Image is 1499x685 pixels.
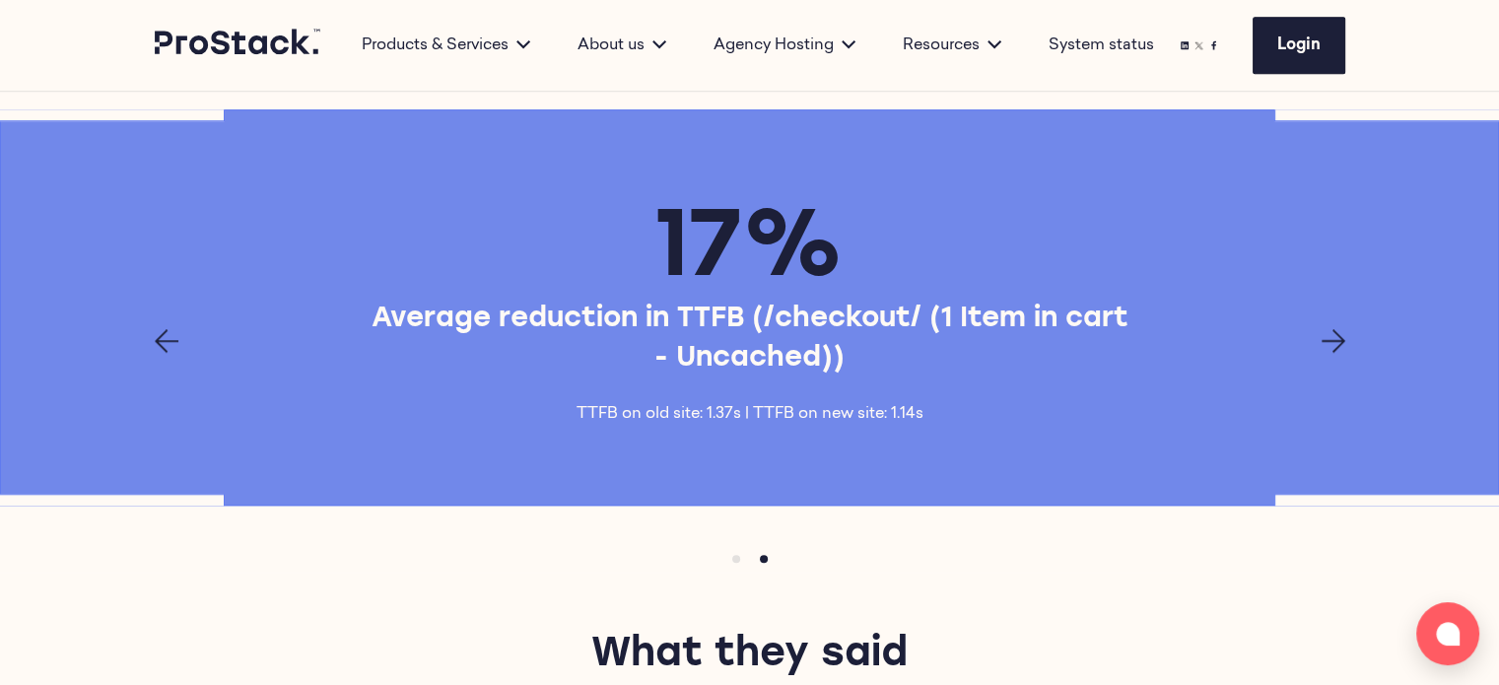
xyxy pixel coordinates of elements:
[1253,17,1345,74] a: Login
[750,545,778,573] button: Item 1
[1416,602,1479,665] button: Open chat window
[155,29,322,62] a: Prostack logo
[690,34,879,57] div: Agency Hosting
[1049,34,1154,57] a: System status
[1322,329,1345,353] button: Next page
[722,545,750,573] button: Item 0
[1277,37,1321,53] span: Login
[577,402,923,426] p: TTFB on old site: 1.37s | TTFB on new site: 1.14s
[338,34,554,57] div: Products & Services
[554,34,690,57] div: About us
[273,628,1225,683] h2: What they said
[655,189,845,292] p: 17%
[155,329,178,353] button: Previous page
[363,300,1136,378] p: Average reduction in TTFB (/checkout/ (1 Item in cart - Uncached))
[879,34,1025,57] div: Resources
